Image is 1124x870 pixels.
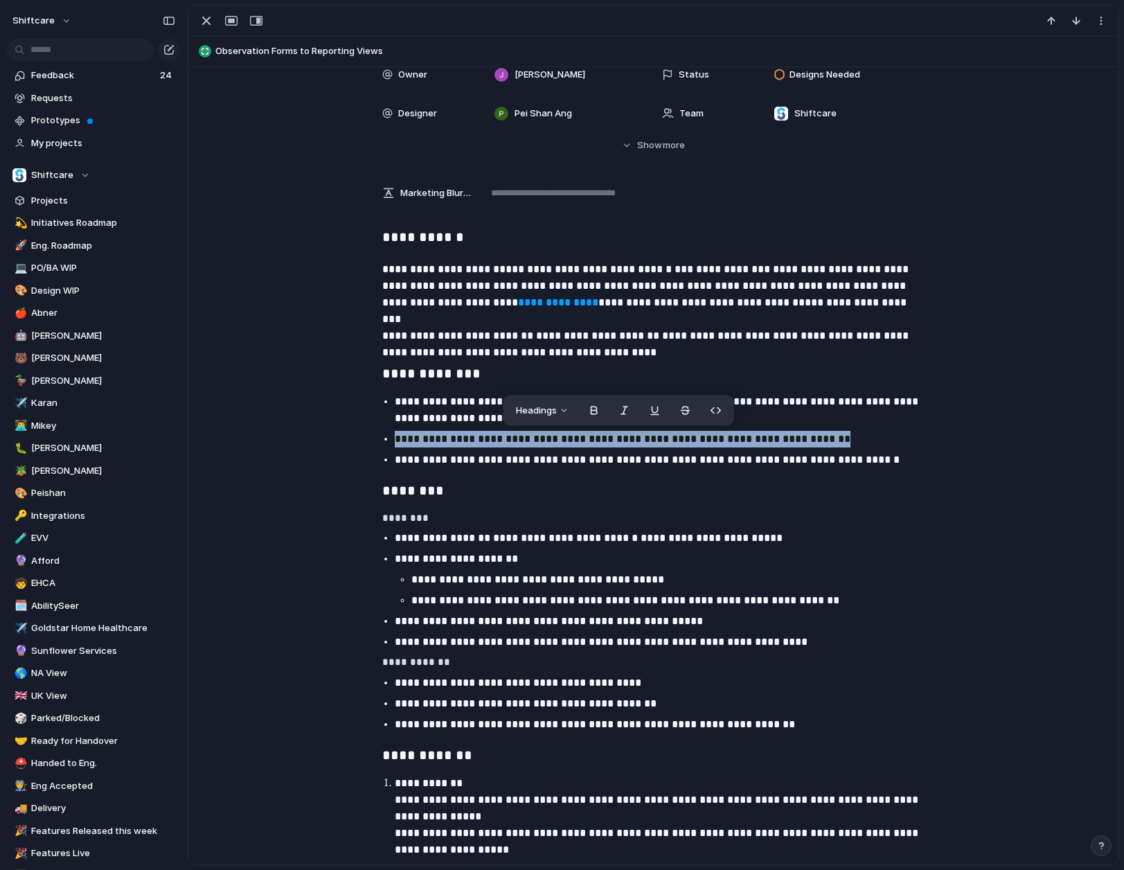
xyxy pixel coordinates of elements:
[6,10,79,32] button: shiftcare
[12,599,26,613] button: 🗓️
[7,551,180,571] a: 🔮Afford
[12,239,26,253] button: 🚀
[15,486,24,501] div: 🎨
[7,821,180,842] div: 🎉Features Released this week
[31,351,175,365] span: [PERSON_NAME]
[15,688,24,704] div: 🇬🇧
[31,801,175,815] span: Delivery
[15,215,24,231] div: 💫
[637,139,662,152] span: Show
[31,168,73,182] span: Shiftcare
[7,596,180,616] a: 🗓️AbilitySeer
[31,734,175,748] span: Ready for Handover
[7,708,180,729] a: 🎲Parked/Blocked
[15,373,24,389] div: 🦆
[12,306,26,320] button: 🍎
[7,393,180,414] a: ✈️Karan
[7,213,180,233] a: 💫Initiatives Roadmap
[7,461,180,481] a: 🪴[PERSON_NAME]
[15,328,24,344] div: 🤖
[31,756,175,770] span: Handed to Eng.
[15,621,24,637] div: ✈️
[7,326,180,346] div: 🤖[PERSON_NAME]
[12,576,26,590] button: 🧒
[15,643,24,659] div: 🔮
[31,599,175,613] span: AbilitySeer
[7,641,180,662] a: 🔮Sunflower Services
[679,68,709,82] span: Status
[12,464,26,478] button: 🪴
[15,846,24,862] div: 🎉
[12,621,26,635] button: ✈️
[398,107,437,121] span: Designer
[15,576,24,592] div: 🧒
[7,776,180,797] div: 👨‍🏭Eng Accepted
[12,351,26,365] button: 🐻
[12,554,26,568] button: 🔮
[7,133,180,154] a: My projects
[31,329,175,343] span: [PERSON_NAME]
[508,400,578,422] button: Headings
[12,689,26,703] button: 🇬🇧
[7,303,180,323] a: 🍎Abner
[15,598,24,614] div: 🗓️
[7,110,180,131] a: Prototypes
[12,846,26,860] button: 🎉
[12,779,26,793] button: 👨‍🏭
[12,216,26,230] button: 💫
[31,464,175,478] span: [PERSON_NAME]
[7,843,180,864] a: 🎉Features Live
[31,779,175,793] span: Eng Accepted
[15,553,24,569] div: 🔮
[7,258,180,278] a: 💻PO/BA WIP
[790,68,860,82] span: Designs Needed
[31,576,175,590] span: EHCA
[31,91,175,105] span: Requests
[7,731,180,752] a: 🤝Ready for Handover
[12,509,26,523] button: 🔑
[12,666,26,680] button: 🌎
[31,621,175,635] span: Goldstar Home Healthcare
[15,823,24,839] div: 🎉
[7,371,180,391] div: 🦆[PERSON_NAME]
[7,528,180,549] a: 🧪EVV
[31,711,175,725] span: Parked/Blocked
[7,483,180,504] a: 🎨Peishan
[15,508,24,524] div: 🔑
[7,165,180,186] button: Shiftcare
[398,68,427,82] span: Owner
[12,734,26,748] button: 🤝
[12,756,26,770] button: ⛑️
[195,40,1112,62] button: Observation Forms to Reporting Views
[15,350,24,366] div: 🐻
[7,663,180,684] div: 🌎NA View
[31,846,175,860] span: Features Live
[7,686,180,707] div: 🇬🇧UK View
[12,441,26,455] button: 🐛
[15,801,24,817] div: 🚚
[31,531,175,545] span: EVV
[31,689,175,703] span: UK View
[31,824,175,838] span: Features Released this week
[7,573,180,594] a: 🧒EHCA
[15,418,24,434] div: 👨‍💻
[12,396,26,410] button: ✈️
[31,261,175,275] span: PO/BA WIP
[31,396,175,410] span: Karan
[516,404,557,418] span: Headings
[12,824,26,838] button: 🎉
[7,438,180,459] a: 🐛[PERSON_NAME]
[515,68,585,82] span: [PERSON_NAME]
[15,238,24,254] div: 🚀
[31,136,175,150] span: My projects
[7,798,180,819] div: 🚚Delivery
[15,733,24,749] div: 🤝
